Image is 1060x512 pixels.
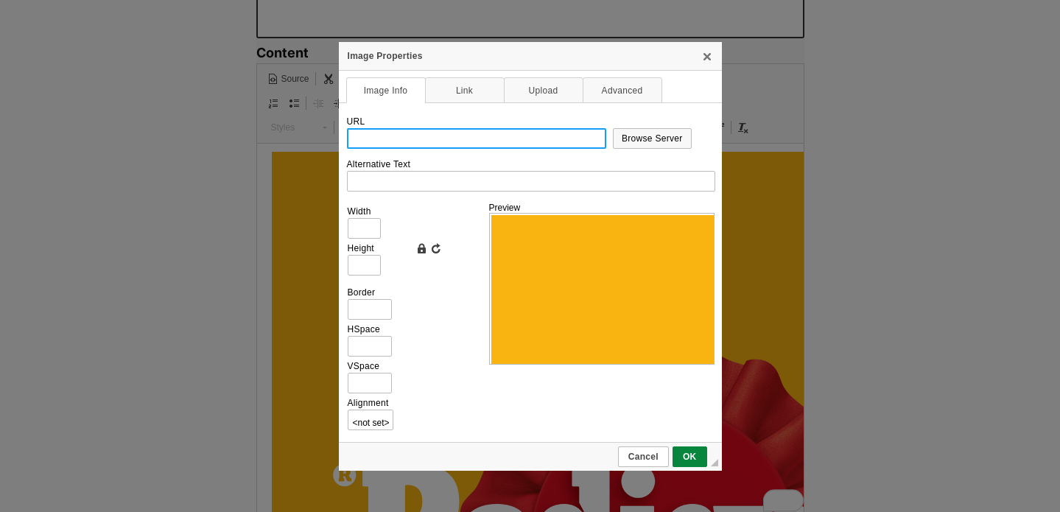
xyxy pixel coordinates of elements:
[674,452,706,462] span: OK
[339,42,722,71] div: Image Properties
[347,116,365,127] label: URL
[415,242,427,254] a: Lock Ratio
[348,361,380,371] label: VSpace
[701,50,713,62] a: Close
[346,110,715,438] div: Image Info
[348,287,376,298] label: Border
[613,128,692,149] a: Browse Server
[583,77,662,103] a: Advanced
[430,242,442,254] a: Reset Size
[618,446,669,467] a: Cancel
[348,206,371,217] label: Width
[504,77,583,103] a: Upload
[489,203,703,365] div: Preview
[347,159,411,169] label: Alternative Text
[346,77,426,103] a: Image Info
[348,243,375,253] label: Height
[425,77,505,103] a: Link
[348,324,381,334] label: HSpace
[619,452,667,462] span: Cancel
[348,398,389,408] label: Alignment
[614,133,690,144] span: Browse Server
[711,459,718,466] div: Resize
[673,446,707,467] a: OK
